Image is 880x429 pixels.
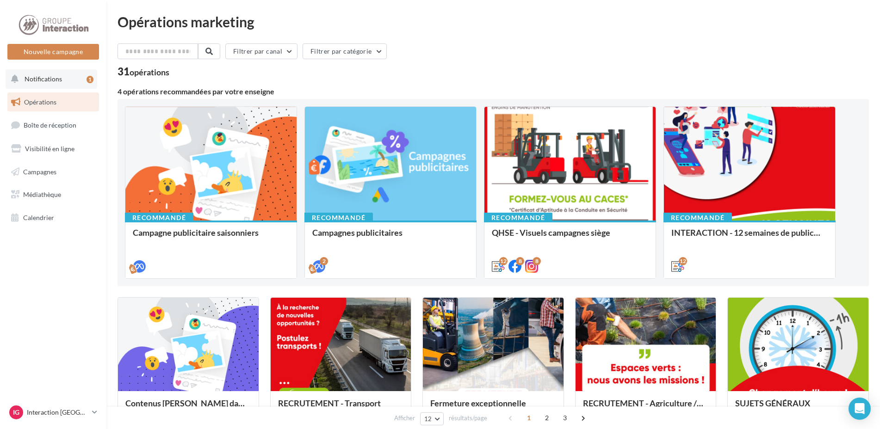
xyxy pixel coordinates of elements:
[23,167,56,175] span: Campagnes
[24,121,76,129] span: Boîte de réception
[118,67,169,77] div: 31
[6,69,97,89] button: Notifications 1
[320,257,328,265] div: 2
[303,43,387,59] button: Filtrer par catégorie
[304,213,373,223] div: Recommandé
[449,414,487,423] span: résultats/page
[13,408,19,417] span: IG
[6,185,101,204] a: Médiathèque
[118,88,869,95] div: 4 opérations recommandées par votre enseigne
[679,257,687,265] div: 12
[558,411,572,425] span: 3
[125,398,251,417] div: Contenus [PERSON_NAME] dans un esprit estival
[6,115,101,135] a: Boîte de réception
[484,213,552,223] div: Recommandé
[25,145,74,153] span: Visibilité en ligne
[23,190,61,198] span: Médiathèque
[6,92,101,112] a: Opérations
[492,228,648,246] div: QHSE - Visuels campagnes siège
[394,414,415,423] span: Afficher
[424,415,432,423] span: 12
[125,213,193,223] div: Recommandé
[533,257,541,265] div: 8
[23,214,54,221] span: Calendrier
[87,76,93,83] div: 1
[25,75,62,83] span: Notifications
[278,398,404,417] div: RECRUTEMENT - Transport
[521,411,536,425] span: 1
[735,398,861,417] div: SUJETS GÉNÉRAUX
[118,15,869,29] div: Opérations marketing
[6,162,101,182] a: Campagnes
[430,398,556,417] div: Fermeture exceptionnelle
[583,398,709,417] div: RECRUTEMENT - Agriculture / Espaces verts
[849,398,871,420] div: Open Intercom Messenger
[671,228,828,246] div: INTERACTION - 12 semaines de publication
[27,408,88,417] p: Interaction [GEOGRAPHIC_DATA]
[24,98,56,106] span: Opérations
[133,228,289,246] div: Campagne publicitaire saisonniers
[7,404,99,421] a: IG Interaction [GEOGRAPHIC_DATA]
[312,228,469,246] div: Campagnes publicitaires
[6,139,101,159] a: Visibilité en ligne
[130,68,169,76] div: opérations
[225,43,297,59] button: Filtrer par canal
[499,257,508,265] div: 12
[7,44,99,60] button: Nouvelle campagne
[420,412,444,425] button: 12
[516,257,524,265] div: 8
[663,213,732,223] div: Recommandé
[539,411,554,425] span: 2
[6,208,101,227] a: Calendrier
